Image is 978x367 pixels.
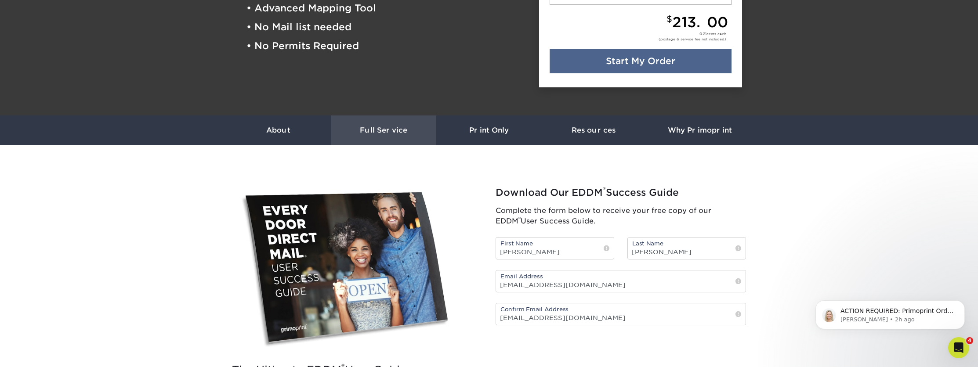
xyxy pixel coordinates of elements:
[802,282,978,343] iframe: Intercom notifications message
[542,126,647,134] h3: Resources
[966,337,973,344] span: 4
[436,115,542,145] a: Print Only
[331,126,436,134] h3: Full Service
[225,126,331,134] h3: About
[2,340,75,364] iframe: Google Customer Reviews
[659,31,726,42] div: cents each (postage & service fee not included)
[672,14,728,31] span: 213.00
[246,18,526,36] li: • No Mail list needed
[699,32,706,36] span: 0.21
[603,185,606,194] sup: ®
[647,115,753,145] a: Why Primoprint
[518,216,521,222] sup: ®
[550,49,732,73] a: Start My Order
[647,126,753,134] h3: Why Primoprint
[542,115,647,145] a: Resources
[496,205,746,227] p: Complete the form below to receive your free copy of our EDDM User Success Guide.
[436,126,542,134] h3: Print Only
[225,115,331,145] a: About
[948,337,969,358] iframe: Intercom live chat
[246,37,526,56] li: • No Permits Required
[666,14,672,24] small: $
[232,184,468,355] img: EDDM Success Guide
[496,187,746,198] h2: Download Our EDDM Success Guide
[331,115,436,145] a: Full Service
